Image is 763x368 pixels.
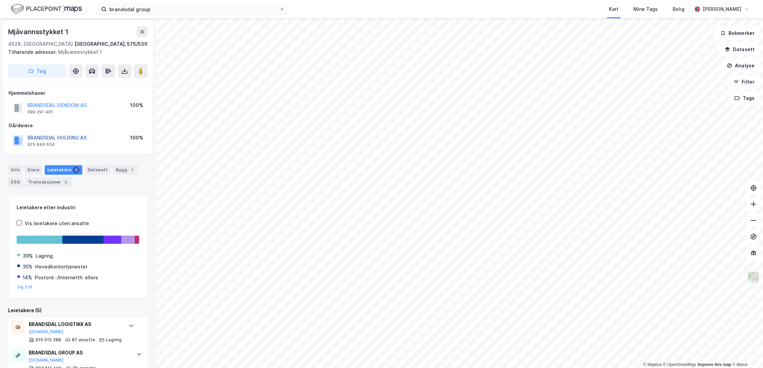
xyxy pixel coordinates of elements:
[8,165,22,175] div: Info
[36,337,61,343] div: 915 010 288
[85,165,110,175] div: Datasett
[130,101,143,109] div: 100%
[8,64,66,78] button: Tag
[8,26,70,37] div: Mjåvannsstykket 1
[25,219,89,228] div: Vis leietakere uten ansatte
[715,26,760,40] button: Bokmerker
[106,337,122,343] div: Lagring
[8,48,142,56] div: Mjåvannsstykket 1
[8,49,58,55] span: Tilhørende adresser:
[673,5,684,13] div: Bolig
[729,335,763,368] div: Kontrollprogram for chat
[25,165,42,175] div: Eiere
[27,142,55,147] div: 925 849 634
[74,40,148,48] div: [GEOGRAPHIC_DATA], 575/530
[17,284,32,290] button: Og 2 til
[45,165,82,175] div: Leietakere
[130,134,143,142] div: 100%
[17,203,139,212] div: Leietakere etter industri
[721,59,760,72] button: Analyse
[36,252,53,260] div: Lagring
[8,177,23,187] div: ESG
[25,177,72,187] div: Transaksjoner
[35,263,87,271] div: Hovedkontortjenester
[728,75,760,89] button: Filter
[23,252,33,260] div: 39%
[29,349,130,357] div: BRANDSDAL GROUP AS
[23,263,32,271] div: 35%
[703,5,741,13] div: [PERSON_NAME]
[8,40,73,48] div: 4628, [GEOGRAPHIC_DATA]
[129,167,135,173] div: 1
[72,337,95,343] div: 87 ansatte
[609,5,618,13] div: Kart
[35,274,98,282] div: Postord.-/Internetth. ellers
[29,358,64,363] button: [DOMAIN_NAME]
[73,167,80,173] div: 5
[747,271,760,284] img: Z
[719,43,760,56] button: Datasett
[633,5,658,13] div: Mine Tags
[113,165,138,175] div: Bygg
[27,109,53,115] div: 999 291 481
[62,179,69,186] div: 2
[11,3,82,15] img: logo.f888ab2527a4732fd821a326f86c7f29.svg
[29,329,64,334] button: [DOMAIN_NAME]
[729,91,760,105] button: Tags
[107,4,279,14] input: Søk på adresse, matrikkel, gårdeiere, leietakere eller personer
[8,306,148,315] div: Leietakere (5)
[29,320,122,328] div: BRANDSDAL LOGISTIKK AS
[23,274,32,282] div: 14%
[643,362,662,367] a: Mapbox
[663,362,696,367] a: OpenStreetMap
[8,89,147,97] div: Hjemmelshaver
[698,362,731,367] a: Improve this map
[8,122,147,130] div: Gårdeiere
[729,335,763,368] iframe: Chat Widget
